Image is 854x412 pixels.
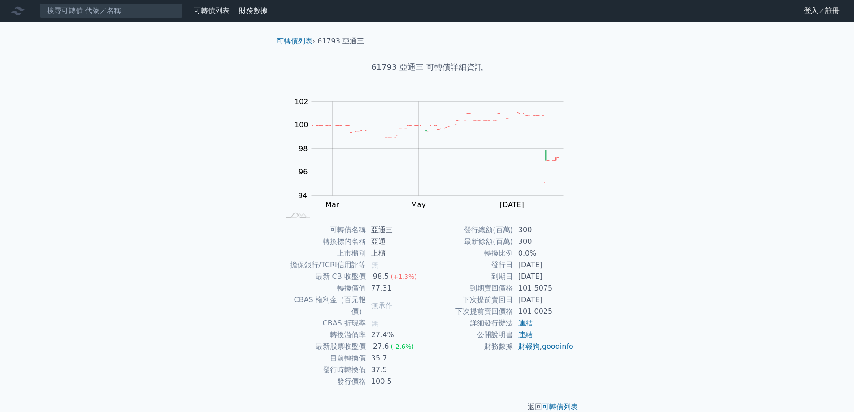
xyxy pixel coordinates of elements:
td: 下次提前賣回日 [427,294,513,306]
td: [DATE] [513,271,574,282]
td: 目前轉換價 [280,352,366,364]
td: 到期日 [427,271,513,282]
a: goodinfo [542,342,573,351]
span: 無承作 [371,301,393,310]
td: 擔保銀行/TCRI信用評等 [280,259,366,271]
h1: 61793 亞通三 可轉債詳細資訊 [269,61,585,74]
td: 0.0% [513,247,574,259]
td: 37.5 [366,364,427,376]
td: 轉換價值 [280,282,366,294]
tspan: May [411,200,426,209]
td: 轉換溢價率 [280,329,366,341]
td: 詳細發行辦法 [427,317,513,329]
td: 亞通三 [366,224,427,236]
td: 轉換比例 [427,247,513,259]
td: 27.4% [366,329,427,341]
a: 財報狗 [518,342,540,351]
td: 發行總額(百萬) [427,224,513,236]
a: 連結 [518,319,533,327]
tspan: Mar [325,200,339,209]
tspan: 98 [299,144,308,153]
td: 最新餘額(百萬) [427,236,513,247]
td: 財務數據 [427,341,513,352]
td: 35.7 [366,352,427,364]
li: 61793 亞通三 [317,36,364,47]
a: 財務數據 [239,6,268,15]
tspan: 100 [295,121,308,129]
tspan: 94 [298,191,307,200]
td: 轉換標的名稱 [280,236,366,247]
a: 可轉債列表 [277,37,312,45]
td: 發行時轉換價 [280,364,366,376]
td: 77.31 [366,282,427,294]
td: 最新股票收盤價 [280,341,366,352]
span: 無 [371,319,378,327]
span: 無 [371,260,378,269]
td: CBAS 折現率 [280,317,366,329]
div: 98.5 [371,271,391,282]
td: [DATE] [513,259,574,271]
td: CBAS 權利金（百元報價） [280,294,366,317]
span: (-2.6%) [390,343,414,350]
td: 100.5 [366,376,427,387]
li: › [277,36,315,47]
td: 101.0025 [513,306,574,317]
td: 公開說明書 [427,329,513,341]
td: , [513,341,574,352]
td: 發行價格 [280,376,366,387]
a: 連結 [518,330,533,339]
tspan: [DATE] [500,200,524,209]
td: 到期賣回價格 [427,282,513,294]
span: (+1.3%) [390,273,416,280]
td: 300 [513,224,574,236]
td: 發行日 [427,259,513,271]
td: [DATE] [513,294,574,306]
td: 上市櫃別 [280,247,366,259]
a: 登入／註冊 [797,4,847,18]
td: 101.5075 [513,282,574,294]
td: 下次提前賣回價格 [427,306,513,317]
td: 亞通 [366,236,427,247]
td: 可轉債名稱 [280,224,366,236]
tspan: 96 [299,168,308,176]
td: 上櫃 [366,247,427,259]
input: 搜尋可轉債 代號／名稱 [39,3,183,18]
a: 可轉債列表 [542,403,578,411]
g: Chart [290,97,577,209]
td: 最新 CB 收盤價 [280,271,366,282]
div: 27.6 [371,341,391,352]
tspan: 102 [295,97,308,106]
td: 300 [513,236,574,247]
a: 可轉債列表 [194,6,230,15]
